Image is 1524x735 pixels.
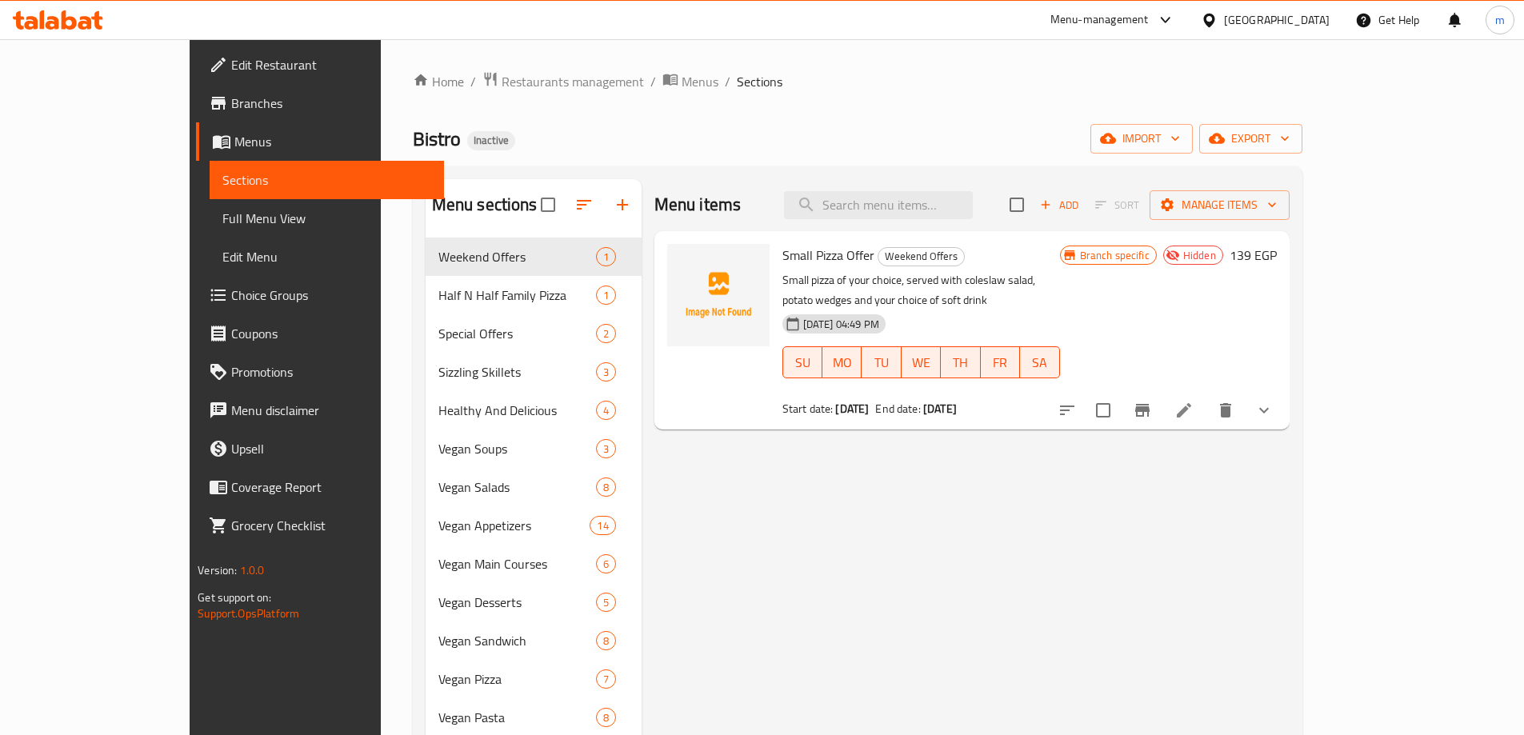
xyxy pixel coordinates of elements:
[1230,244,1277,266] h6: 139 EGP
[1206,391,1245,429] button: delete
[597,557,615,572] span: 6
[234,132,431,151] span: Menus
[438,669,596,689] span: Vegan Pizza
[231,94,431,113] span: Branches
[438,516,590,535] span: Vegan Appetizers
[596,401,616,420] div: items
[782,270,1060,310] p: Small pizza of your choice, served with coleslaw salad, potato wedges and your choice of soft drink
[1020,346,1059,378] button: SA
[1034,193,1085,218] button: Add
[1026,351,1053,374] span: SA
[196,122,444,161] a: Menus
[210,161,444,199] a: Sections
[231,439,431,458] span: Upsell
[426,353,642,391] div: Sizzling Skillets3
[596,593,616,612] div: items
[438,631,596,650] span: Vegan Sandwich
[231,362,431,381] span: Promotions
[667,244,770,346] img: Small Pizza Offer
[1224,11,1330,29] div: [GEOGRAPHIC_DATA]
[782,346,822,378] button: SU
[438,247,596,266] span: Weekend Offers
[196,429,444,468] a: Upsell
[597,403,615,418] span: 4
[1000,188,1034,222] span: Select section
[782,243,874,267] span: Small Pizza Offer
[198,587,271,608] span: Get support on:
[1050,10,1149,30] div: Menu-management
[426,468,642,506] div: Vegan Salads8
[650,72,656,91] li: /
[426,314,642,353] div: Special Offers2
[1085,193,1150,218] span: Select section first
[198,603,299,624] a: Support.OpsPlatform
[426,429,642,468] div: Vegan Soups3
[196,276,444,314] a: Choice Groups
[662,71,718,92] a: Menus
[196,391,444,429] a: Menu disclaimer
[222,209,431,228] span: Full Menu View
[426,391,642,429] div: Healthy And Delicious4
[1245,391,1283,429] button: show more
[597,441,615,457] span: 3
[231,401,431,420] span: Menu disclaimer
[198,560,237,581] span: Version:
[438,324,596,343] span: Special Offers
[597,672,615,687] span: 7
[597,633,615,649] span: 8
[1074,248,1156,263] span: Branch specific
[438,286,596,305] span: Half N Half Family Pizza
[923,398,957,419] b: [DATE]
[438,362,596,381] div: Sizzling Skillets
[1048,391,1086,429] button: sort-choices
[426,621,642,660] div: Vegan Sandwich8
[784,191,973,219] input: search
[835,398,869,419] b: [DATE]
[1212,129,1290,149] span: export
[531,188,565,222] span: Select all sections
[596,554,616,573] div: items
[797,317,886,332] span: [DATE] 04:49 PM
[426,660,642,698] div: Vegan Pizza7
[196,353,444,391] a: Promotions
[596,286,616,305] div: items
[1199,124,1302,154] button: export
[1177,248,1222,263] span: Hidden
[438,708,596,727] span: Vegan Pasta
[1103,129,1180,149] span: import
[902,346,941,378] button: WE
[222,170,431,190] span: Sections
[596,324,616,343] div: items
[597,595,615,610] span: 5
[426,545,642,583] div: Vegan Main Courses6
[231,55,431,74] span: Edit Restaurant
[590,516,615,535] div: items
[597,365,615,380] span: 3
[947,351,974,374] span: TH
[682,72,718,91] span: Menus
[413,71,1302,92] nav: breadcrumb
[596,708,616,727] div: items
[210,199,444,238] a: Full Menu View
[426,238,642,276] div: Weekend Offers1
[981,346,1020,378] button: FR
[438,401,596,420] div: Healthy And Delicious
[603,186,642,224] button: Add section
[725,72,730,91] li: /
[1038,196,1081,214] span: Add
[737,72,782,91] span: Sections
[438,554,596,573] div: Vegan Main Courses
[596,247,616,266] div: items
[597,326,615,342] span: 2
[438,593,596,612] span: Vegan Desserts
[426,276,642,314] div: Half N Half Family Pizza1
[878,247,964,266] span: Weekend Offers
[438,439,596,458] div: Vegan Soups
[987,351,1014,374] span: FR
